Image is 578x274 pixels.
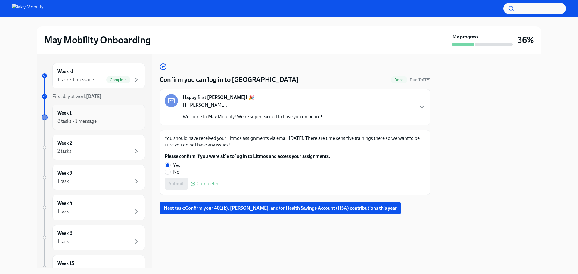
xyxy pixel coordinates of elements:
h6: Week 4 [57,200,72,207]
a: Week 31 task [42,165,145,190]
img: May Mobility [12,4,43,13]
h2: May Mobility Onboarding [44,34,151,46]
div: 1 task [57,208,69,215]
h6: Week 6 [57,230,72,237]
strong: Happy first [PERSON_NAME]! 🎉 [183,94,254,101]
a: Week 41 task [42,195,145,220]
p: Hi [PERSON_NAME], [183,102,322,109]
p: Welcome to May Mobility! We're super excited to have you on board! [183,113,322,120]
div: 1 task • 1 message [57,76,94,83]
h6: Week 15 [57,260,74,267]
span: Completed [197,181,219,186]
h6: Week -1 [57,68,73,75]
span: Yes [173,162,180,169]
span: Complete [106,78,130,82]
a: Week 61 task [42,225,145,250]
span: No [173,169,179,175]
strong: My progress [452,34,478,40]
strong: [DATE] [86,94,101,99]
span: First day at work [52,94,101,99]
div: 8 tasks • 1 message [57,118,97,125]
h4: Confirm you can log in to [GEOGRAPHIC_DATA] [160,75,299,84]
span: Next task : Confirm your 401(k), [PERSON_NAME], and/or Health Savings Account (HSA) contributions... [164,205,397,211]
div: 2 tasks [57,148,71,155]
a: Week 22 tasks [42,135,145,160]
div: 1 task [57,178,69,185]
h6: Week 1 [57,110,72,116]
h3: 36% [517,35,534,45]
h6: Week 2 [57,140,72,146]
a: Week 18 tasks • 1 message [42,105,145,130]
div: 1 task [57,238,69,245]
p: You should have received your Litmos assignments via email [DATE]. There are time sensitive train... [165,135,425,148]
strong: [DATE] [417,77,430,82]
button: Next task:Confirm your 401(k), [PERSON_NAME], and/or Health Savings Account (HSA) contributions t... [160,202,401,214]
span: Due [410,77,430,82]
a: Week -11 task • 1 messageComplete [42,63,145,88]
a: First day at work[DATE] [42,93,145,100]
label: Please confirm if you were able to log in to Litmos and access your assignments. [165,153,330,160]
h6: Week 3 [57,170,72,177]
span: Done [391,78,407,82]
